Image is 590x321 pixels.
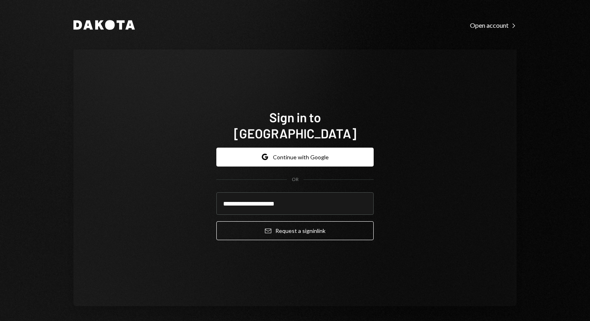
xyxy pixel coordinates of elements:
button: Continue with Google [216,148,374,167]
h1: Sign in to [GEOGRAPHIC_DATA] [216,109,374,141]
div: Open account [470,21,517,29]
a: Open account [470,21,517,29]
div: OR [292,176,299,183]
button: Request a signinlink [216,221,374,240]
